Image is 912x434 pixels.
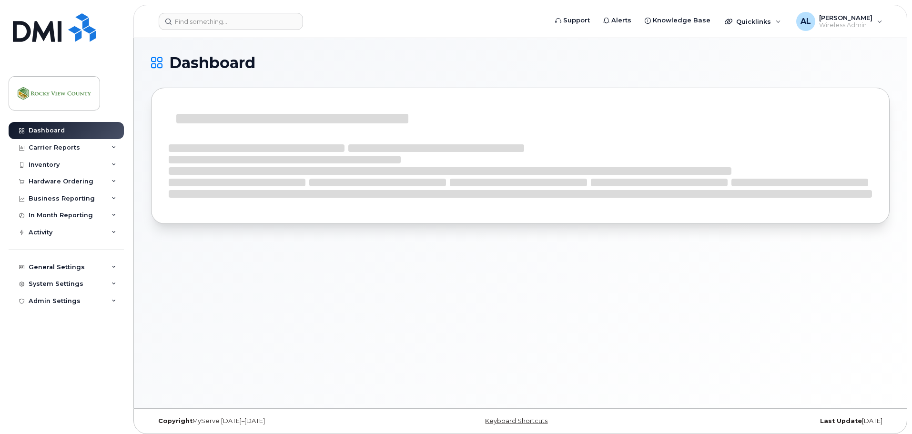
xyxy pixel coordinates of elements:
strong: Last Update [820,417,862,424]
a: Keyboard Shortcuts [485,417,547,424]
strong: Copyright [158,417,193,424]
span: Dashboard [169,56,255,70]
div: [DATE] [643,417,890,425]
div: MyServe [DATE]–[DATE] [151,417,397,425]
